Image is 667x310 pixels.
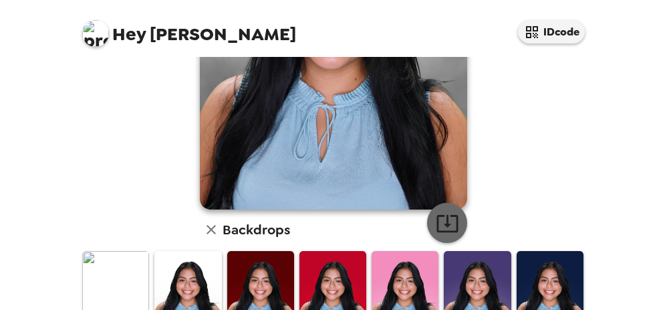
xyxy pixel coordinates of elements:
[82,13,296,44] span: [PERSON_NAME]
[518,20,585,44] button: IDcode
[223,219,290,240] h6: Backdrops
[112,22,146,46] span: Hey
[82,20,109,47] img: profile pic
